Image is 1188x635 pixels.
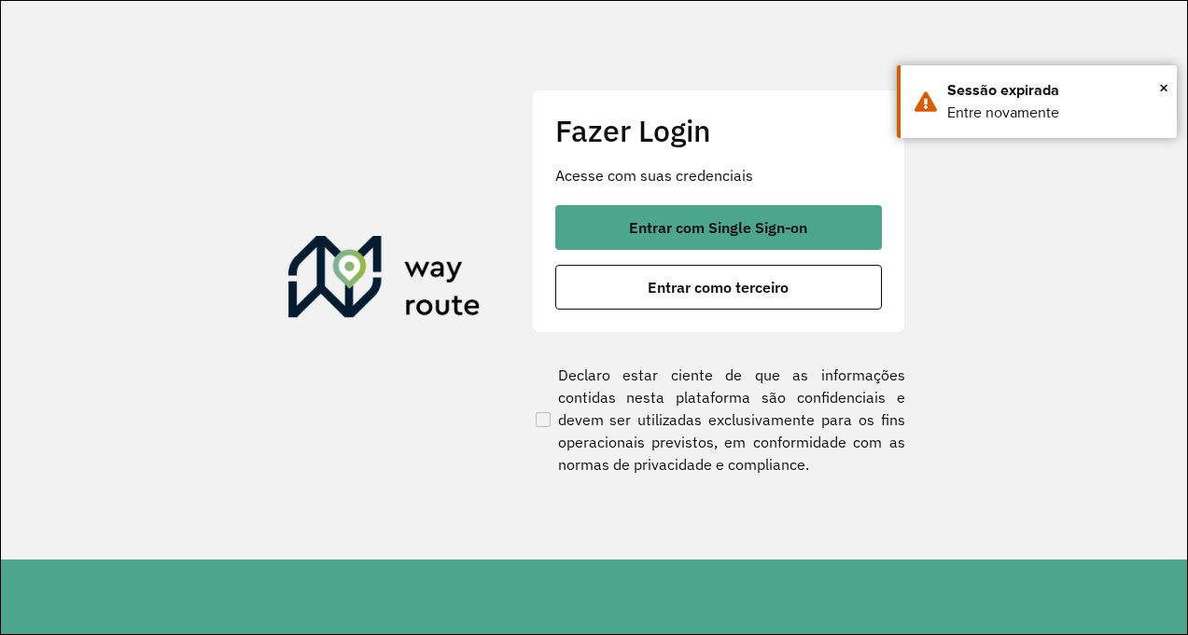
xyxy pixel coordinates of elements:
[947,79,1163,102] div: Sessão expirada
[288,236,481,325] img: Roteirizador AmbevTech
[1159,74,1168,102] span: ×
[1159,74,1168,102] button: Close
[555,265,882,310] button: button
[555,164,882,186] p: Acesse com suas credenciais
[555,205,882,250] button: button
[555,113,882,148] h2: Fazer Login
[947,102,1163,124] div: Entre novamente
[648,280,789,295] span: Entrar como terceiro
[629,220,807,235] span: Entrar com Single Sign-on
[532,364,905,476] label: Declaro estar ciente de que as informações contidas nesta plataforma são confidenciais e devem se...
